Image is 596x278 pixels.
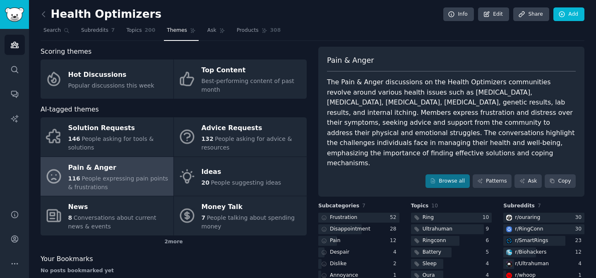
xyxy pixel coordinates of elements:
span: Conversations about current news & events [68,214,156,230]
img: Ultrahuman [506,261,512,267]
span: People asking for tools & solutions [68,135,154,151]
div: r/ Ultrahuman [515,260,549,268]
a: Products308 [234,24,284,41]
div: Disappointment [330,226,370,233]
a: Solution Requests146People asking for tools & solutions [41,117,173,157]
a: Browse all [425,174,470,188]
span: Topics [126,27,142,34]
span: People expressing pain points & frustrations [68,175,168,190]
div: 4 [393,249,399,256]
span: 7 [538,203,541,209]
button: Copy [545,174,576,188]
div: 28 [390,226,399,233]
div: r/ RingConn [515,226,543,233]
div: 5 [486,249,492,256]
div: Pain & Anger [68,161,169,174]
div: Pain [330,237,341,245]
div: Dislike [330,260,346,268]
span: Themes [167,27,187,34]
div: r/ ouraring [515,214,540,221]
a: Advice Requests132People asking for advice & resources [174,117,307,157]
div: Battery [423,249,441,256]
div: Top Content [202,64,303,77]
span: 308 [270,27,281,34]
img: RingConn [506,226,512,232]
img: Biohackers [506,249,512,255]
a: RingConnr/RingConn30 [503,224,584,235]
div: Ultrahuman [423,226,452,233]
span: 146 [68,135,80,142]
a: Hot DiscussionsPopular discussions this week [41,59,173,99]
a: Biohackersr/Biohackers12 [503,247,584,258]
a: Pain & Anger116People expressing pain points & frustrations [41,157,173,196]
span: Products [237,27,259,34]
span: People talking about spending money [202,214,295,230]
span: 7 [362,203,365,209]
a: Top ContentBest-performing content of past month [174,59,307,99]
span: Pain & Anger [327,55,374,66]
span: 132 [202,135,214,142]
a: Subreddits7 [78,24,118,41]
a: Ringconn6 [411,236,492,246]
div: 30 [575,214,584,221]
div: Frustration [330,214,357,221]
a: Ultrahumanr/Ultrahuman4 [503,259,584,269]
div: Despair [330,249,349,256]
a: Despair4 [318,247,399,258]
span: Subcategories [318,202,359,210]
div: 23 [575,237,584,245]
div: 52 [390,214,399,221]
div: 10 [483,214,492,221]
img: ouraring [506,215,512,221]
span: 200 [145,27,156,34]
a: Dislike2 [318,259,399,269]
span: Subreddits [81,27,108,34]
a: Patterns [473,174,512,188]
span: Ask [207,27,216,34]
span: Topics [411,202,429,210]
a: Topics200 [123,24,158,41]
a: Ask [204,24,228,41]
div: 9 [486,226,492,233]
div: Ideas [202,166,281,179]
a: Ring10 [411,213,492,223]
h2: Health Optimizers [41,8,161,21]
a: Pain12 [318,236,399,246]
div: 6 [486,237,492,245]
div: Ring [423,214,434,221]
a: Share [513,7,549,21]
div: 2 [393,260,399,268]
span: People asking for advice & resources [202,135,292,151]
a: Ideas20People suggesting ideas [174,157,307,196]
a: Disappointment28 [318,224,399,235]
div: 4 [486,260,492,268]
a: Ultrahuman9 [411,224,492,235]
div: Hot Discussions [68,68,154,81]
div: r/ Biohackers [515,249,546,256]
span: People suggesting ideas [211,179,281,186]
a: Themes [164,24,199,41]
img: SmartRings [506,238,512,244]
div: The Pain & Anger discussions on the Health Optimizers communities revolve around various health i... [327,77,576,169]
a: Add [553,7,584,21]
div: No posts bookmarked yet [41,267,307,275]
a: SmartRingsr/SmartRings23 [503,236,584,246]
a: Frustration52 [318,213,399,223]
div: News [68,201,169,214]
div: r/ SmartRings [515,237,548,245]
span: Scoring themes [41,47,91,57]
a: Money Talk7People talking about spending money [174,196,307,235]
span: Best-performing content of past month [202,78,294,93]
span: 7 [111,27,115,34]
span: Subreddits [503,202,535,210]
div: Money Talk [202,201,303,214]
div: 4 [578,260,584,268]
span: 20 [202,179,209,186]
span: 8 [68,214,72,221]
div: Ringconn [423,237,446,245]
div: 12 [390,237,399,245]
a: Info [443,7,474,21]
span: 7 [202,214,206,221]
div: Advice Requests [202,122,303,135]
a: Battery5 [411,247,492,258]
